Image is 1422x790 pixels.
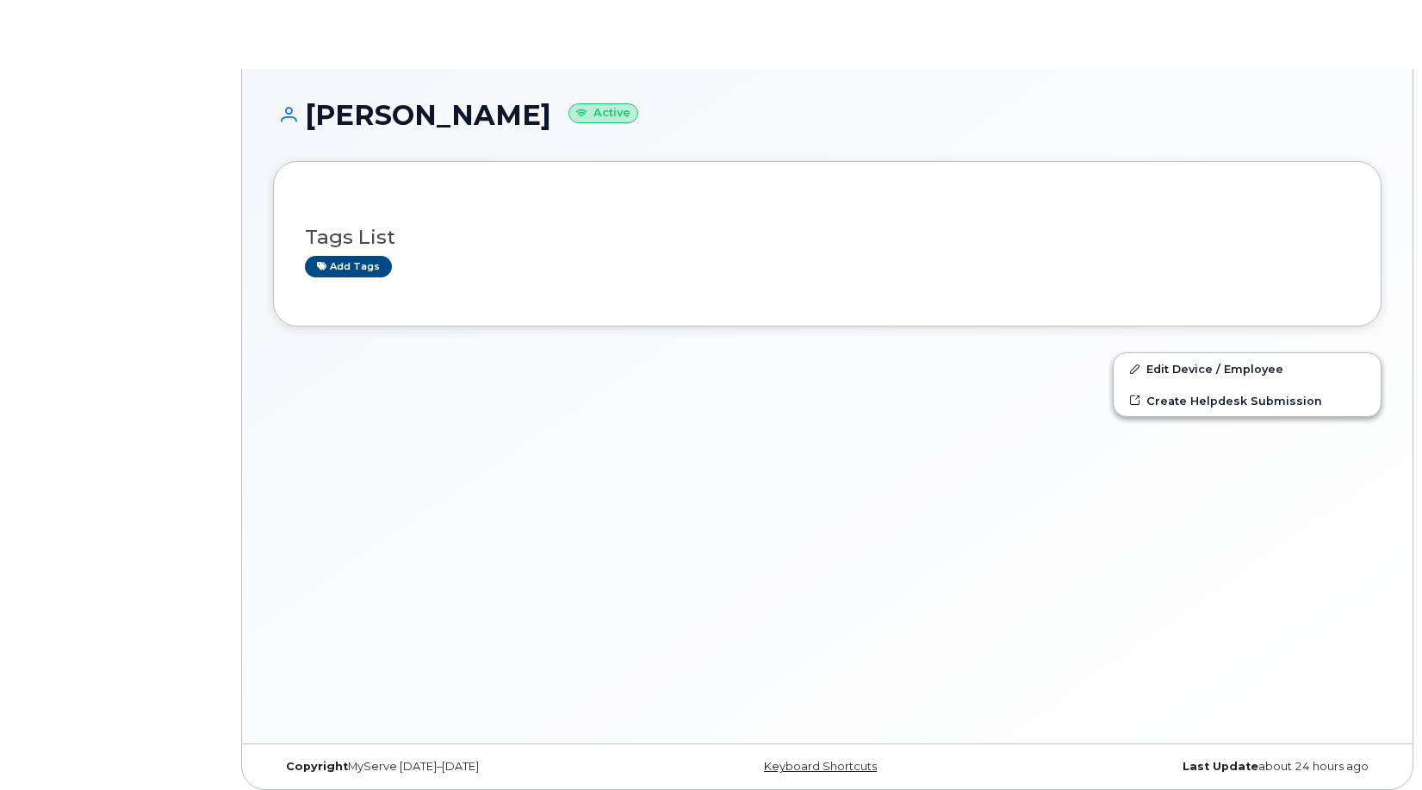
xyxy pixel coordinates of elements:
strong: Copyright [286,760,348,773]
a: Add tags [305,256,392,277]
a: Keyboard Shortcuts [764,760,877,773]
div: about 24 hours ago [1012,760,1382,774]
strong: Last Update [1183,760,1258,773]
a: Edit Device / Employee [1114,353,1381,384]
h1: [PERSON_NAME] [273,100,1382,130]
small: Active [568,103,638,123]
h3: Tags List [305,227,1350,248]
div: MyServe [DATE]–[DATE] [273,760,643,774]
a: Create Helpdesk Submission [1114,385,1381,416]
